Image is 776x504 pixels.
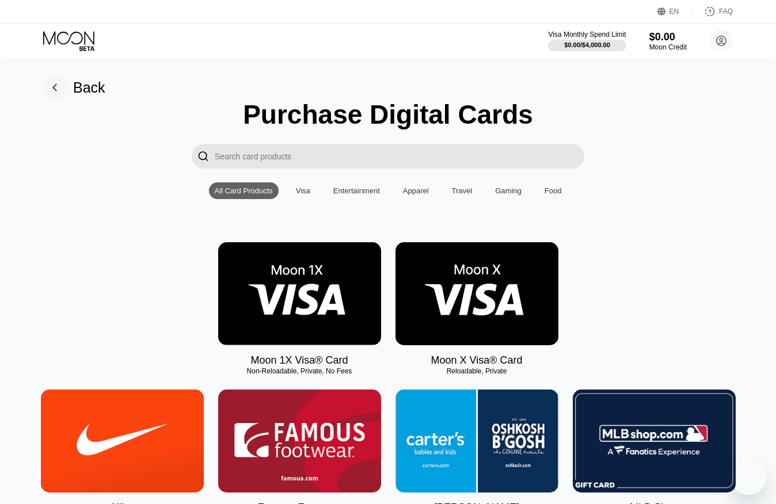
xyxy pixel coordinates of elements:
[693,6,733,17] div: FAQ
[215,186,273,195] div: All Card Products
[452,186,473,195] div: Travel
[564,41,610,48] div: $0.00 / $4,000.00
[431,354,522,366] div: Moon X Visa® Card
[489,182,527,199] div: Gaming
[209,182,279,199] div: All Card Products
[649,43,687,51] div: Moon Credit
[730,458,767,495] iframe: Button to launch messaging window
[73,79,105,96] div: Back
[649,31,687,51] div: $0.00Moon Credit
[43,76,105,99] div: Back
[403,186,429,195] div: Apparel
[397,182,435,199] div: Apparel
[649,31,687,43] div: $0.00
[296,186,310,195] div: Visa
[333,186,380,195] div: Entertainment
[539,182,568,199] div: Food
[548,30,626,51] div: Visa Monthly Spend Limit$0.00/$4,000.00
[670,7,679,16] div: EN
[192,144,215,169] div: 
[545,186,562,195] div: Food
[446,182,478,199] div: Travel
[215,144,584,169] input: Search card products
[395,367,558,375] div: Reloadable, Private
[719,7,733,16] div: FAQ
[250,354,348,366] div: Moon 1X Visa® Card
[548,30,626,39] div: Visa Monthly Spend Limit
[197,150,209,163] div: 
[657,6,693,17] div: EN
[328,182,386,199] div: Entertainment
[218,367,381,375] div: Non-Reloadable, Private, No Fees
[243,99,533,130] div: Purchase Digital Cards
[495,186,522,195] div: Gaming
[290,182,316,199] div: Visa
